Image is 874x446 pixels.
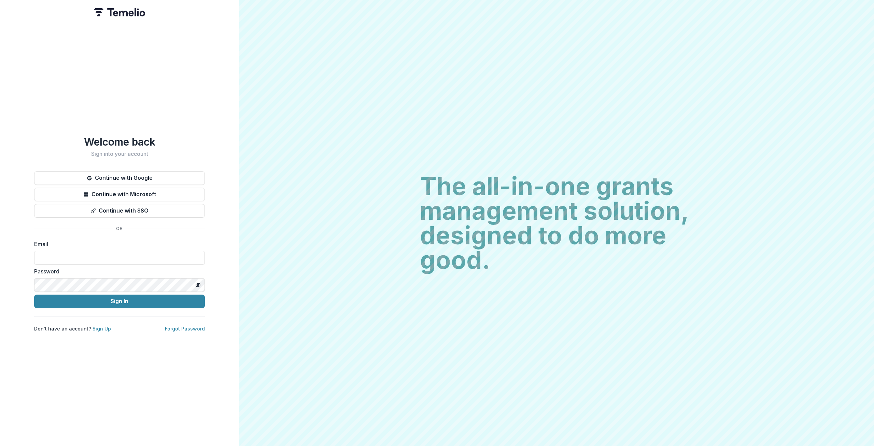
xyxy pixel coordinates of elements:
[34,188,205,201] button: Continue with Microsoft
[34,151,205,157] h2: Sign into your account
[34,136,205,148] h1: Welcome back
[93,326,111,332] a: Sign Up
[193,280,203,290] button: Toggle password visibility
[34,204,205,218] button: Continue with SSO
[34,295,205,308] button: Sign In
[34,267,201,275] label: Password
[94,8,145,16] img: Temelio
[165,326,205,332] a: Forgot Password
[34,325,111,332] p: Don't have an account?
[34,240,201,248] label: Email
[34,171,205,185] button: Continue with Google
